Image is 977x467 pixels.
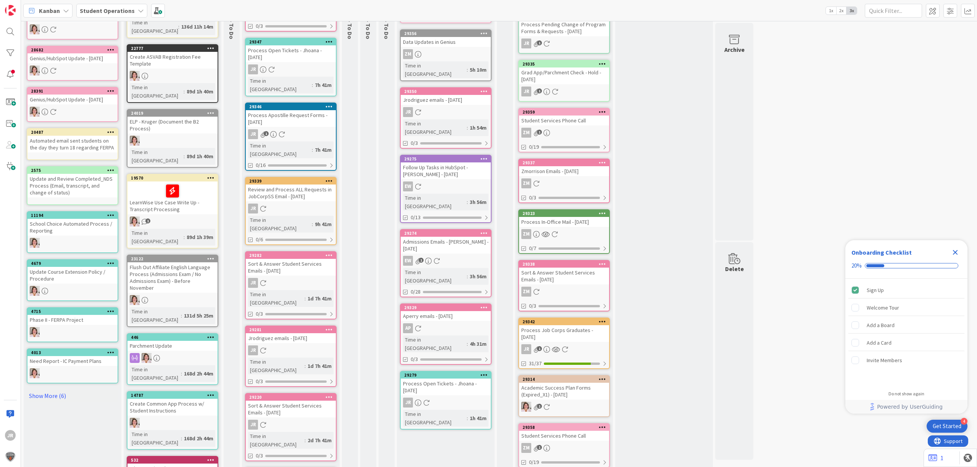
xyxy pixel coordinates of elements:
div: JR [521,344,531,354]
input: Quick Filter... [865,4,922,18]
div: 29329 [404,305,491,310]
div: Sort & Answer Student Services Emails - [DATE] [246,259,336,276]
div: Add a Card is incomplete. [848,334,964,351]
img: EW [30,368,40,378]
div: Process In-Office Mail - [DATE] [519,217,609,227]
div: JR [246,64,336,74]
div: Time in [GEOGRAPHIC_DATA] [248,290,305,307]
div: 22777 [127,45,218,52]
span: 0/7 [529,244,536,252]
div: EW [27,107,118,117]
span: 0/6 [256,236,263,244]
div: Automated email sent students on the day they turn 18 regarding FERPA [27,136,118,152]
div: 446Parchment Update [127,334,218,351]
div: JR [246,420,336,430]
span: 2x [836,7,846,14]
div: Time in [GEOGRAPHIC_DATA] [130,83,184,100]
div: Time in [GEOGRAPHIC_DATA] [130,365,181,382]
div: 29314 [519,376,609,383]
div: 3h 56m [468,198,488,206]
div: EW [401,256,491,266]
div: Open Get Started checklist, remaining modules: 4 [927,420,967,433]
div: 1d 7h 41m [306,294,334,303]
div: EW [519,402,609,412]
div: 28391 [27,88,118,95]
div: Time in [GEOGRAPHIC_DATA] [248,141,312,158]
div: ZM [521,229,531,239]
div: 4013 [31,350,118,355]
div: 29281 [246,326,336,333]
div: JR [521,87,531,96]
div: 29347 [249,39,336,45]
div: EW [27,327,118,337]
div: Grad App/Parchment Check - Hold - [DATE] [519,67,609,84]
div: 28682 [27,47,118,53]
div: AP [403,323,413,333]
span: : [181,369,182,378]
div: 29282 [246,252,336,259]
div: Time in [GEOGRAPHIC_DATA] [403,61,467,78]
div: 29282Sort & Answer Student Services Emails - [DATE] [246,252,336,276]
div: ZM [521,178,531,188]
div: 29335Grad App/Parchment Check - Hold - [DATE] [519,61,609,84]
div: ZM [519,178,609,188]
div: Sign Up [867,286,884,295]
span: 1 [537,346,542,351]
span: 1x [826,7,836,14]
div: 29338 [519,261,609,268]
div: JR [519,87,609,96]
div: 29314 [522,377,609,382]
div: 24019ELP - Kruger (Document the B2 Process) [127,110,218,133]
div: 29335 [522,61,609,67]
div: 19570 [131,175,218,181]
div: EW [127,295,218,305]
span: : [184,233,185,241]
div: JR [246,345,336,355]
div: Process Pending Change of Program Forms & Requests - [DATE] [519,19,609,36]
div: Review and Process ALL Requests in JobCorpSS Email - [DATE] [246,185,336,201]
div: 22777Create ASVAB Registration Fee Template [127,45,218,69]
div: 29347Process Open Tickets - Jhoana - [DATE] [246,39,336,62]
span: : [312,146,313,154]
img: Visit kanbanzone.com [5,5,16,16]
div: Archive [724,45,745,54]
div: Welcome Tour [867,303,899,312]
div: 89d 1h 40m [185,152,215,160]
div: EW [127,217,218,226]
div: 29323 [522,211,609,216]
div: Time in [GEOGRAPHIC_DATA] [403,268,467,285]
div: 4 [961,418,967,425]
div: Jrodriguez emails - [DATE] [401,95,491,105]
div: EW [403,256,413,266]
img: EW [30,24,40,34]
div: 29279Process Open Tickets - Jhoana - [DATE] [401,372,491,395]
div: 29275 [404,156,491,162]
span: : [467,198,468,206]
div: Parchment Update [127,341,218,351]
a: Powered by UserGuiding [849,400,964,414]
div: ZM [521,128,531,138]
div: 29342 [519,318,609,325]
div: 19570 [127,175,218,181]
div: 20487 [31,130,118,135]
div: 4013 [27,349,118,356]
span: 0/16 [256,161,266,169]
span: Kanban [39,6,60,15]
div: 29274 [401,230,491,237]
span: 1 [264,131,269,136]
div: Update Course Extension Policy / Procedure [27,267,118,284]
div: 168d 2h 44m [182,369,215,378]
div: 2575 [27,167,118,174]
div: 11194 [27,212,118,219]
span: 1 [537,130,542,135]
div: 29342 [522,319,609,324]
div: 7h 41m [313,81,334,89]
div: Update and Review Completed_NDS Process (Email, transcript, and change of status) [27,174,118,197]
span: : [467,66,468,74]
div: Phase II - FERPA Project [27,315,118,325]
div: EW [27,286,118,296]
div: 3h 56m [468,272,488,281]
div: 4715 [31,309,118,314]
div: 29342Process Job Corps Graduates - [DATE] [519,318,609,342]
img: EW [30,286,40,296]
